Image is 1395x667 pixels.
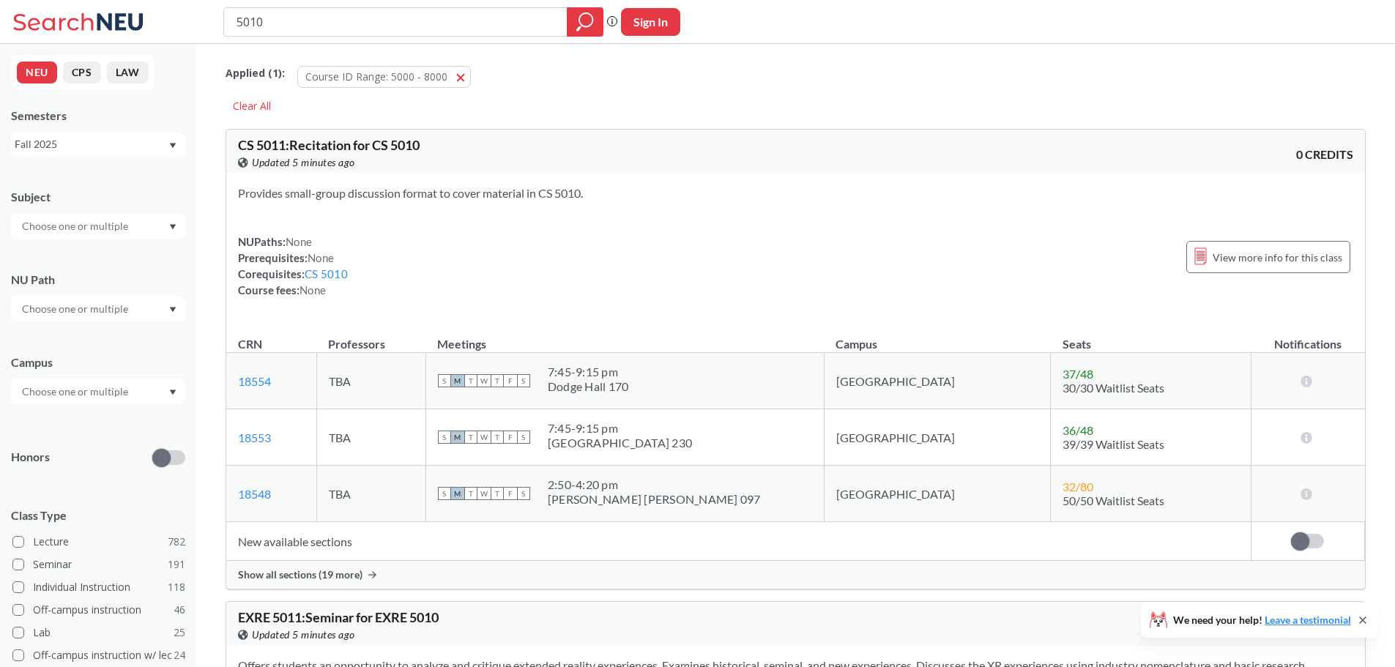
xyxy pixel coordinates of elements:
[12,623,185,642] label: Lab
[252,154,355,171] span: Updated 5 minutes ago
[491,431,504,444] span: T
[300,283,326,297] span: None
[1063,493,1164,507] span: 50/50 Waitlist Seats
[11,449,50,466] p: Honors
[15,383,138,400] input: Choose one or multiple
[226,65,285,81] span: Applied ( 1 ):
[451,431,464,444] span: M
[286,235,312,248] span: None
[174,647,185,663] span: 24
[621,8,680,36] button: Sign In
[438,431,451,444] span: S
[316,466,425,522] td: TBA
[63,62,101,83] button: CPS
[567,7,603,37] div: magnifying glass
[11,108,185,124] div: Semesters
[238,137,420,153] span: CS 5011 : Recitation for CS 5010
[316,409,425,466] td: TBA
[12,600,185,619] label: Off-campus instruction
[1063,437,1164,451] span: 39/39 Waitlist Seats
[15,217,138,235] input: Choose one or multiple
[235,10,557,34] input: Class, professor, course number, "phrase"
[576,12,594,32] svg: magnifying glass
[238,487,271,501] a: 18548
[1213,248,1342,267] span: View more info for this class
[169,307,176,313] svg: Dropdown arrow
[491,487,504,500] span: T
[168,534,185,550] span: 782
[1251,321,1364,353] th: Notifications
[316,353,425,409] td: TBA
[15,136,168,152] div: Fall 2025
[252,627,355,643] span: Updated 5 minutes ago
[1063,423,1093,437] span: 36 / 48
[548,477,761,492] div: 2:50 - 4:20 pm
[1063,381,1164,395] span: 30/30 Waitlist Seats
[226,561,1365,589] div: Show all sections (19 more)
[316,321,425,353] th: Professors
[824,353,1051,409] td: [GEOGRAPHIC_DATA]
[297,66,471,88] button: Course ID Range: 5000 - 8000
[11,133,185,156] div: Fall 2025Dropdown arrow
[517,487,530,500] span: S
[238,374,271,388] a: 18554
[238,185,1353,201] section: Provides small-group discussion format to cover material in CS 5010.
[11,507,185,523] span: Class Type
[238,234,348,298] div: NUPaths: Prerequisites: Corequisites: Course fees:
[17,62,57,83] button: NEU
[477,431,491,444] span: W
[1063,480,1093,493] span: 32 / 80
[11,379,185,404] div: Dropdown arrow
[504,431,517,444] span: F
[548,365,629,379] div: 7:45 - 9:15 pm
[548,436,692,450] div: [GEOGRAPHIC_DATA] 230
[238,336,262,352] div: CRN
[174,625,185,641] span: 25
[11,272,185,288] div: NU Path
[11,354,185,370] div: Campus
[548,492,761,507] div: [PERSON_NAME] [PERSON_NAME] 097
[12,532,185,551] label: Lecture
[15,300,138,318] input: Choose one or multiple
[174,602,185,618] span: 46
[491,374,504,387] span: T
[425,321,824,353] th: Meetings
[305,267,348,280] a: CS 5010
[824,321,1051,353] th: Campus
[464,374,477,387] span: T
[451,374,464,387] span: M
[169,390,176,395] svg: Dropdown arrow
[226,522,1251,561] td: New available sections
[238,609,439,625] span: EXRE 5011 : Seminar for EXRE 5010
[12,646,185,665] label: Off-campus instruction w/ lec
[238,431,271,444] a: 18553
[1173,615,1351,625] span: We need your help!
[451,487,464,500] span: M
[1063,367,1093,381] span: 37 / 48
[12,578,185,597] label: Individual Instruction
[548,421,692,436] div: 7:45 - 9:15 pm
[438,374,451,387] span: S
[824,466,1051,522] td: [GEOGRAPHIC_DATA]
[548,379,629,394] div: Dodge Hall 170
[464,487,477,500] span: T
[107,62,149,83] button: LAW
[438,487,451,500] span: S
[11,189,185,205] div: Subject
[308,251,334,264] span: None
[517,374,530,387] span: S
[1265,614,1351,626] a: Leave a testimonial
[517,431,530,444] span: S
[12,555,185,574] label: Seminar
[168,556,185,573] span: 191
[1051,321,1251,353] th: Seats
[169,143,176,149] svg: Dropdown arrow
[477,374,491,387] span: W
[464,431,477,444] span: T
[504,374,517,387] span: F
[238,568,362,581] span: Show all sections (19 more)
[824,409,1051,466] td: [GEOGRAPHIC_DATA]
[504,487,517,500] span: F
[11,214,185,239] div: Dropdown arrow
[1296,146,1353,163] span: 0 CREDITS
